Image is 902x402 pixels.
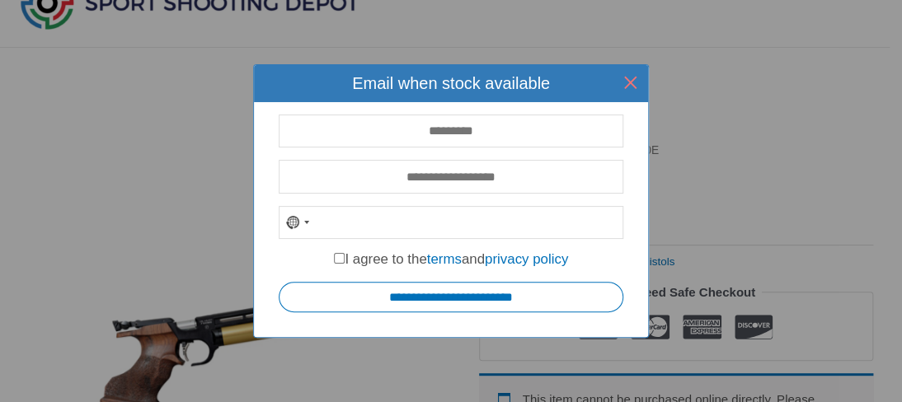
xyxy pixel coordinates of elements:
button: Selected country [280,207,317,239]
h4: Email when stock available [266,73,636,93]
a: terms [427,251,462,267]
label: I agree to the and [334,251,568,267]
a: privacy policy [485,251,568,267]
input: I agree to thetermsandprivacy policy [334,253,345,264]
button: Close this dialog [612,64,649,101]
